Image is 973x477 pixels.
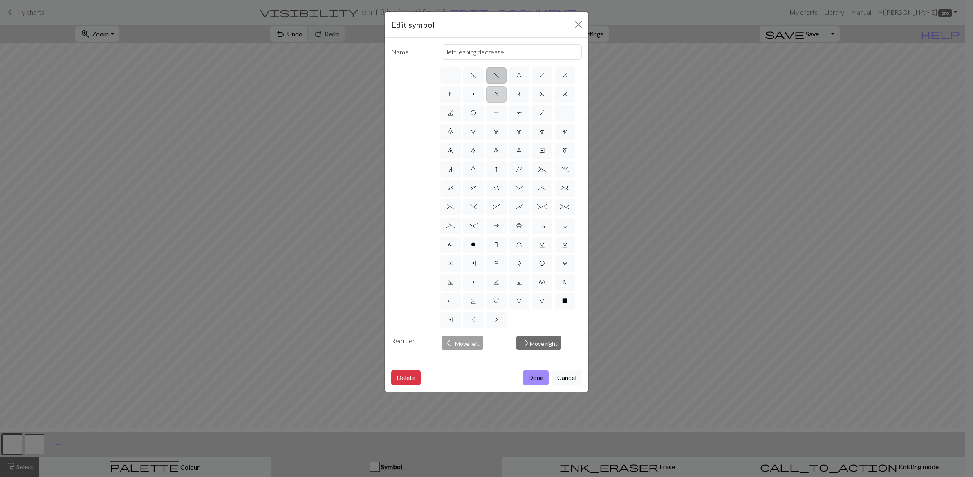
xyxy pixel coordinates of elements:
[493,279,499,285] span: K
[516,72,522,78] span: g
[561,166,569,172] span: .
[470,185,477,191] span: ,
[516,147,522,154] span: 9
[470,204,477,210] span: )
[472,91,475,97] span: p
[523,370,549,385] button: Done
[539,128,545,135] span: 4
[494,260,498,266] span: z
[391,18,435,31] h5: Edit symbol
[539,260,545,266] span: B
[447,185,454,191] span: `
[386,44,437,60] label: Name
[386,336,437,350] div: Reorder
[449,166,452,172] span: n
[493,128,499,135] span: 2
[446,222,455,229] span: _
[493,72,499,78] span: f
[516,128,522,135] span: 3
[448,260,453,266] span: x
[494,166,498,172] span: I
[493,147,499,154] span: 8
[539,298,545,304] span: W
[448,316,453,323] span: Y
[539,72,545,78] span: h
[516,298,522,304] span: V
[471,72,476,78] span: d
[448,241,453,248] span: l
[469,222,478,229] span: -
[563,279,567,285] span: N
[539,147,545,154] span: e
[471,166,476,172] span: G
[562,91,568,97] span: H
[518,91,521,97] span: t
[494,316,498,323] span: >
[539,222,545,229] span: c
[562,128,567,135] span: 5
[448,128,453,135] span: 0
[572,18,585,31] button: Close
[514,185,524,191] span: :
[471,298,476,304] span: S
[517,260,521,266] span: A
[448,147,453,154] span: 6
[538,166,546,172] span: ~
[560,185,569,191] span: +
[516,241,522,248] span: u
[471,110,476,116] span: O
[471,128,476,135] span: 1
[471,279,476,285] span: E
[562,147,567,154] span: m
[493,222,499,229] span: a
[471,241,475,248] span: o
[493,204,500,210] span: &
[516,222,522,229] span: b
[552,370,582,385] button: Cancel
[493,110,499,116] span: P
[449,91,452,97] span: k
[538,279,545,285] span: M
[495,91,498,97] span: s
[516,166,522,172] span: '
[562,260,568,266] span: C
[562,298,567,304] span: X
[495,241,498,248] span: r
[447,204,454,210] span: (
[562,241,568,248] span: w
[493,298,499,304] span: U
[539,91,545,97] span: F
[537,204,547,210] span: ^
[448,298,453,304] span: R
[448,110,453,116] span: J
[560,204,569,210] span: %
[493,185,499,191] span: "
[516,336,561,350] button: Move right
[391,370,421,385] button: Delete
[562,72,568,78] span: j
[516,110,522,116] span: T
[540,110,544,116] span: /
[537,185,547,191] span: ;
[471,316,475,323] span: <
[539,241,545,248] span: v
[448,279,453,285] span: D
[471,260,476,266] span: y
[563,222,567,229] span: i
[520,337,530,349] span: arrow_forward
[471,147,476,154] span: 7
[516,279,522,285] span: L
